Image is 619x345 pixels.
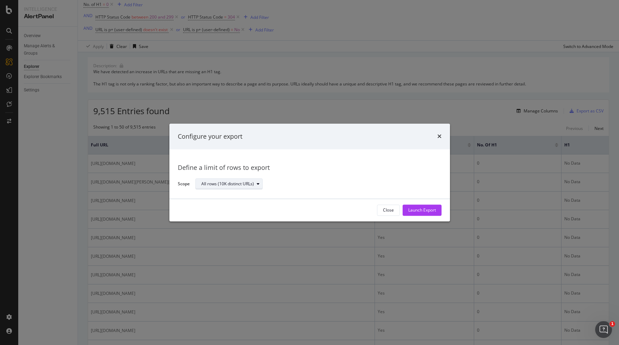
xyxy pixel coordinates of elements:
label: Scope [178,181,190,188]
div: Configure your export [178,132,242,141]
div: times [437,132,442,141]
button: Close [377,205,400,216]
iframe: Intercom live chat [595,321,612,338]
button: All rows (10K distinct URLs) [195,179,263,190]
div: Close [383,207,394,213]
span: 1 [610,321,615,327]
div: Define a limit of rows to export [178,164,442,173]
button: Launch Export [403,205,442,216]
div: All rows (10K distinct URLs) [201,182,254,186]
div: Launch Export [408,207,436,213]
div: modal [169,124,450,221]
